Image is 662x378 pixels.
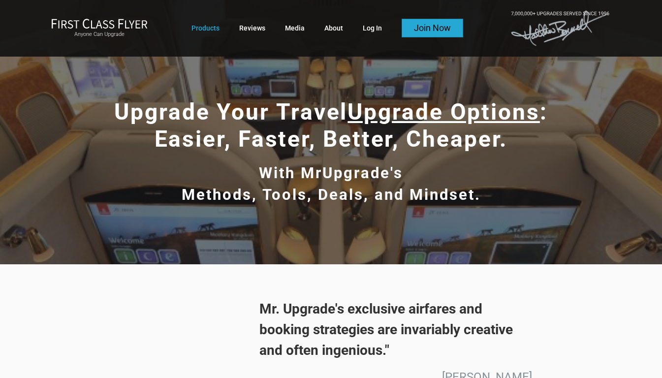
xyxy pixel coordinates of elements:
span: Upgrade Your Travel : Easier, Faster, Better, Cheaper. [114,98,548,152]
a: About [324,19,343,37]
a: Products [191,19,220,37]
a: Log In [363,19,382,37]
a: Join Now [402,19,463,37]
a: First Class FlyerAnyone Can Upgrade [51,18,148,38]
a: Reviews [239,19,265,37]
span: With MrUpgrade's Methods, Tools, Deals, and Mindset. [182,164,481,203]
span: Upgrade Options [347,98,540,125]
small: Anyone Can Upgrade [51,31,148,38]
span: Mr. Upgrade's exclusive airfares and booking strategies are invariably creative and often ingenio... [225,299,533,361]
a: Media [285,19,305,37]
img: First Class Flyer [51,18,148,29]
